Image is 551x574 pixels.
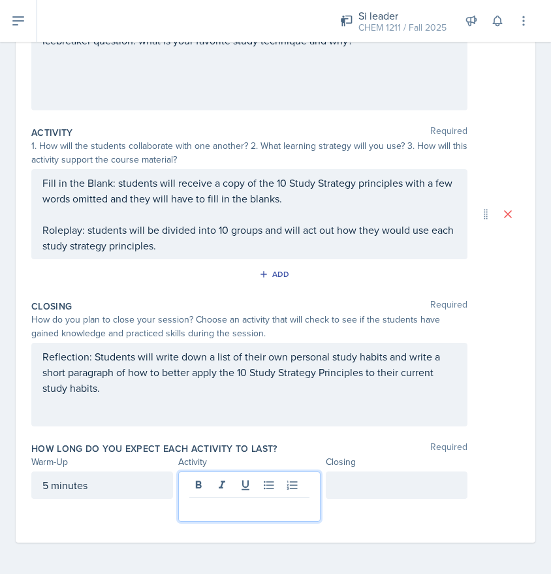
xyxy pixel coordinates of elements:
[31,313,467,340] div: How do you plan to close your session? Choose an activity that will check to see if the students ...
[31,139,467,167] div: 1. How will the students collaborate with one another? 2. What learning strategy will you use? 3....
[262,269,290,279] div: Add
[358,8,447,24] div: Si leader
[42,175,456,206] p: Fill in the Blank: students will receive a copy of the 10 Study Strategy principles with a few wo...
[42,477,162,493] p: 5 minutes
[430,442,467,455] span: Required
[42,222,456,253] p: Roleplay: students will be divided into 10 groups and will act out how they would use each study ...
[326,455,467,469] div: Closing
[31,455,173,469] div: Warm-Up
[42,349,456,396] p: Reflection: Students will write down a list of their own personal study habits and write a short ...
[430,126,467,139] span: Required
[178,455,320,469] div: Activity
[31,442,277,455] label: How long do you expect each activity to last?
[430,300,467,313] span: Required
[31,300,72,313] label: Closing
[255,264,297,284] button: Add
[358,21,447,35] div: CHEM 1211 / Fall 2025
[31,126,73,139] label: Activity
